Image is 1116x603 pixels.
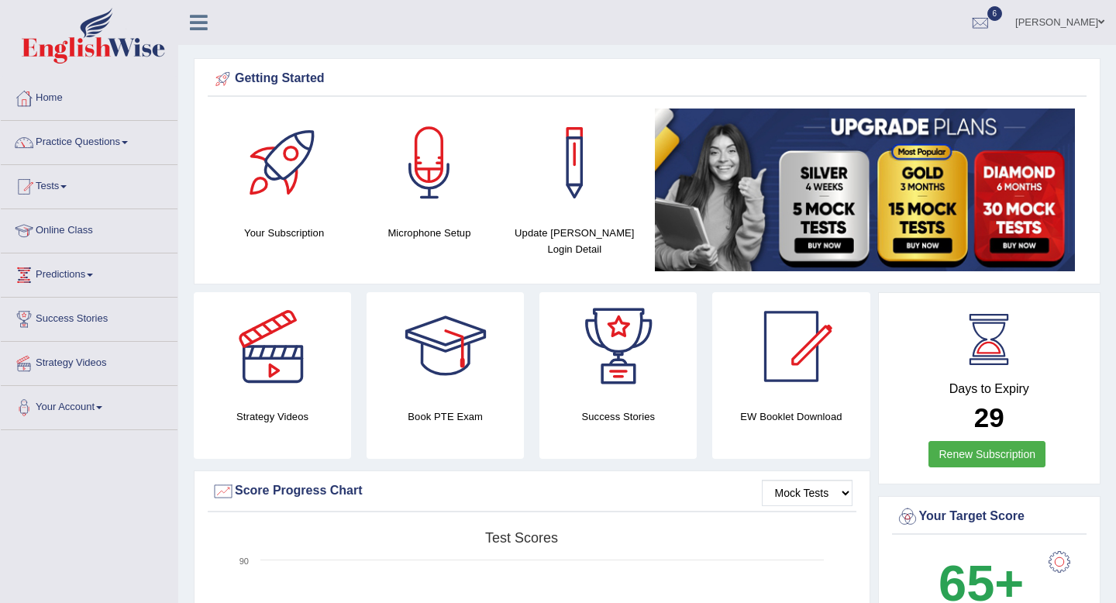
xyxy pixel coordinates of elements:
h4: Days to Expiry [896,382,1083,396]
a: Success Stories [1,298,177,336]
div: Your Target Score [896,505,1083,529]
a: Tests [1,165,177,204]
h4: Strategy Videos [194,408,351,425]
b: 29 [974,402,1004,432]
h4: Update [PERSON_NAME] Login Detail [510,225,639,257]
div: Score Progress Chart [212,480,852,503]
a: Online Class [1,209,177,248]
h4: Success Stories [539,408,697,425]
h4: EW Booklet Download [712,408,870,425]
a: Predictions [1,253,177,292]
h4: Microphone Setup [364,225,494,241]
span: 6 [987,6,1003,21]
a: Your Account [1,386,177,425]
a: Renew Subscription [928,441,1045,467]
img: small5.jpg [655,109,1075,271]
div: Getting Started [212,67,1083,91]
a: Strategy Videos [1,342,177,381]
a: Practice Questions [1,121,177,160]
tspan: Test scores [485,530,558,546]
h4: Your Subscription [219,225,349,241]
a: Home [1,77,177,115]
text: 90 [239,556,249,566]
h4: Book PTE Exam [367,408,524,425]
